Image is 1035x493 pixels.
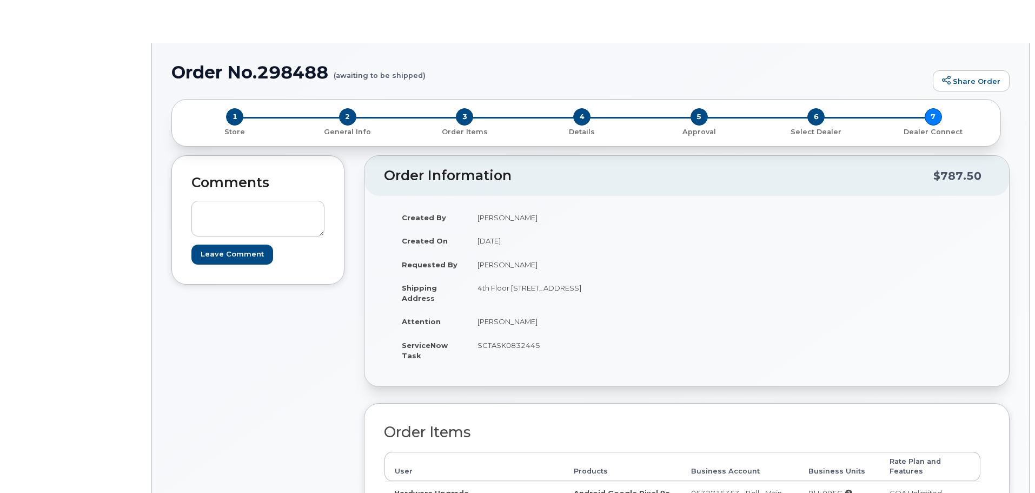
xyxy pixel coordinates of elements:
small: (awaiting to be shipped) [334,63,426,80]
input: Leave Comment [191,245,273,265]
div: $787.50 [933,166,981,186]
a: 2 General Info [289,126,407,137]
p: Order Items [410,127,519,137]
span: 1 [226,108,243,126]
th: User [384,452,564,482]
a: 4 Details [523,126,641,137]
a: 1 Store [181,126,289,137]
a: 5 Approval [640,126,758,137]
span: 4 [573,108,591,126]
td: [PERSON_NAME] [468,310,679,333]
h2: Comments [191,175,324,190]
a: 6 Select Dealer [758,126,875,137]
td: SCTASK0832445 [468,333,679,367]
strong: Requested By [402,260,457,269]
h2: Order Information [384,168,933,183]
td: [PERSON_NAME] [468,253,679,277]
th: Business Account [681,452,799,482]
th: Business Units [799,452,880,482]
td: 4th Floor [STREET_ADDRESS] [468,276,679,310]
h1: Order No.298488 [171,63,927,82]
a: 3 Order Items [406,126,523,137]
p: General Info [294,127,402,137]
span: 6 [807,108,825,126]
p: Details [528,127,636,137]
span: 3 [456,108,473,126]
th: Rate Plan and Features [880,452,980,482]
strong: Created By [402,213,446,222]
span: 2 [339,108,356,126]
a: Share Order [933,70,1010,92]
strong: ServiceNow Task [402,341,448,360]
strong: Attention [402,317,441,326]
td: [DATE] [468,229,679,253]
p: Select Dealer [762,127,871,137]
strong: Shipping Address [402,284,437,303]
p: Approval [645,127,753,137]
p: Store [185,127,285,137]
span: 5 [691,108,708,126]
h2: Order Items [384,424,981,441]
strong: Created On [402,236,448,245]
td: [PERSON_NAME] [468,206,679,229]
th: Products [564,452,681,482]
